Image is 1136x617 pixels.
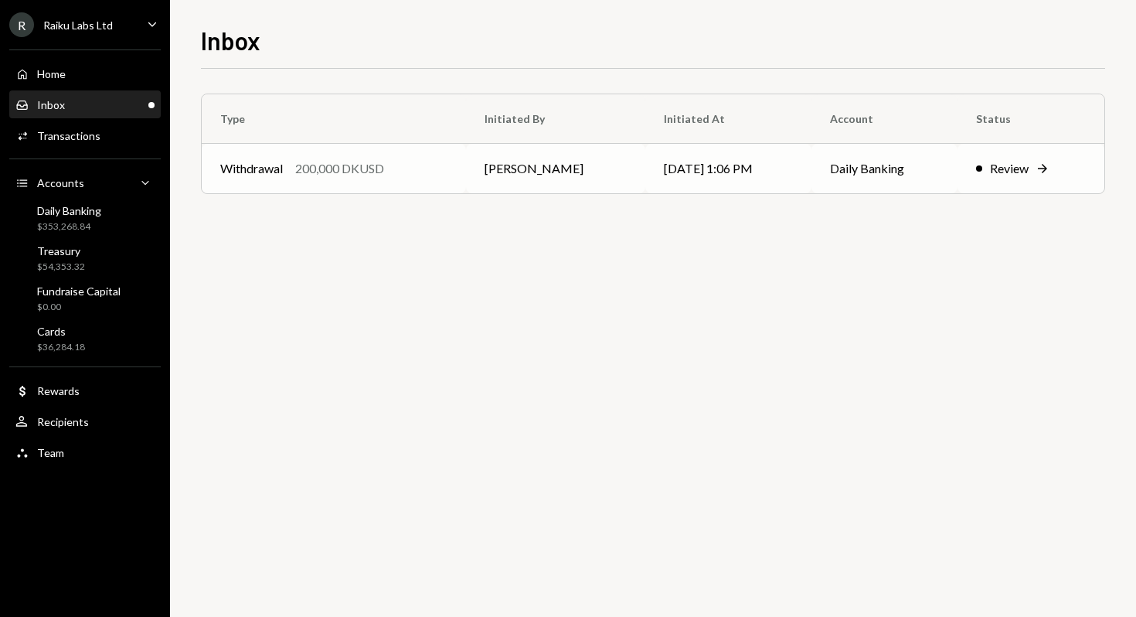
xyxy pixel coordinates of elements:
[37,261,85,274] div: $54,353.32
[202,94,466,144] th: Type
[9,407,161,435] a: Recipients
[43,19,113,32] div: Raiku Labs Ltd
[37,220,101,234] div: $353,268.84
[990,159,1029,178] div: Review
[37,285,121,298] div: Fundraise Capital
[645,144,811,193] td: [DATE] 1:06 PM
[295,159,384,178] div: 200,000 DKUSD
[37,341,85,354] div: $36,284.18
[9,240,161,277] a: Treasury$54,353.32
[9,12,34,37] div: R
[37,325,85,338] div: Cards
[37,176,84,189] div: Accounts
[9,60,161,87] a: Home
[9,320,161,357] a: Cards$36,284.18
[9,90,161,118] a: Inbox
[9,169,161,196] a: Accounts
[201,25,260,56] h1: Inbox
[37,98,65,111] div: Inbox
[9,438,161,466] a: Team
[37,384,80,397] div: Rewards
[37,129,100,142] div: Transactions
[37,446,64,459] div: Team
[9,199,161,237] a: Daily Banking$353,268.84
[37,415,89,428] div: Recipients
[220,159,283,178] div: Withdrawal
[811,94,958,144] th: Account
[9,377,161,404] a: Rewards
[37,67,66,80] div: Home
[645,94,811,144] th: Initiated At
[466,94,645,144] th: Initiated By
[9,280,161,317] a: Fundraise Capital$0.00
[466,144,645,193] td: [PERSON_NAME]
[37,301,121,314] div: $0.00
[957,94,1104,144] th: Status
[37,204,101,217] div: Daily Banking
[9,121,161,149] a: Transactions
[37,244,85,257] div: Treasury
[811,144,958,193] td: Daily Banking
